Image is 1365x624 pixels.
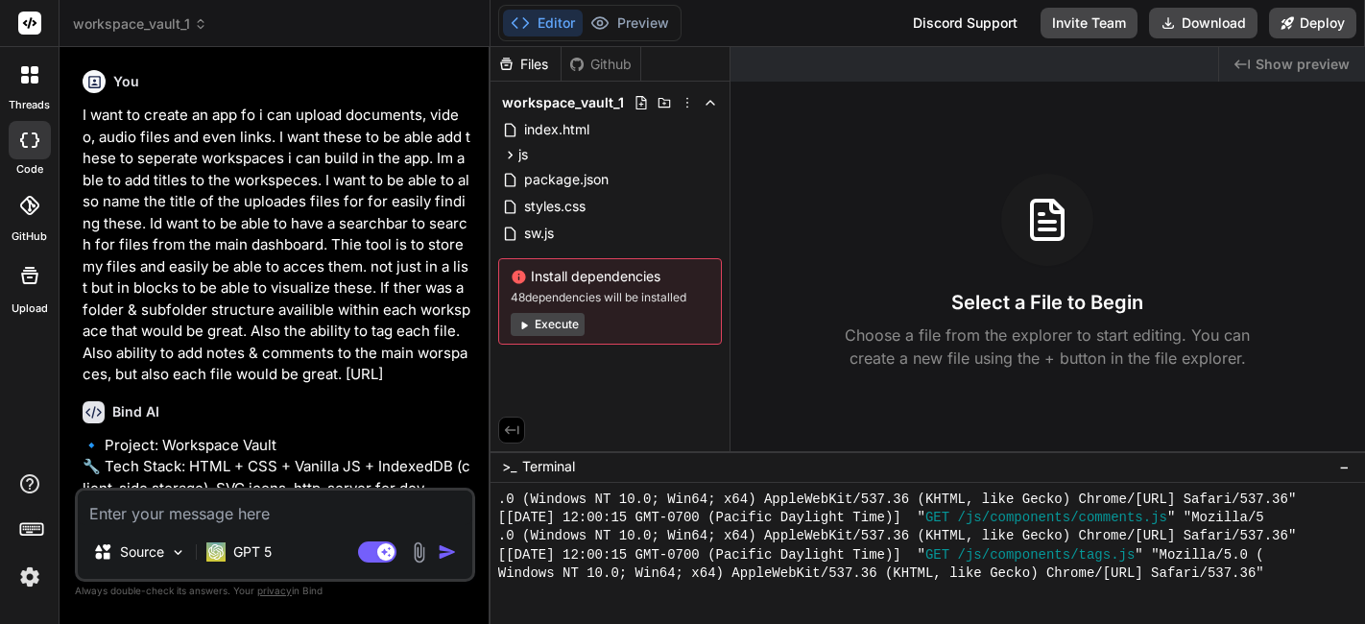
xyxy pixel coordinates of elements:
button: Preview [583,10,677,36]
span: .0 (Windows NT 10.0; Win64; x64) AppleWebKit/537.36 (KHTML, like Gecko) Chrome/[URL] Safari/537.36" [498,491,1297,509]
button: Invite Team [1041,8,1137,38]
p: Source [120,542,164,562]
p: Choose a file from the explorer to start editing. You can create a new file using the + button in... [832,324,1262,370]
span: js [518,145,528,164]
label: GitHub [12,228,47,245]
h3: Select a File to Begin [951,289,1143,316]
img: settings [13,561,46,593]
span: privacy [257,585,292,596]
span: package.json [522,168,611,191]
span: workspace_vault_1 [73,14,207,34]
img: attachment [408,541,430,564]
span: 48 dependencies will be installed [511,290,709,305]
span: " "Mozilla/5.0 ( [1135,546,1263,564]
button: Deploy [1269,8,1356,38]
span: Show preview [1256,55,1350,74]
button: − [1335,451,1353,482]
div: Files [491,55,561,74]
button: Execute [511,313,585,336]
img: icon [438,542,457,562]
button: Editor [503,10,583,36]
label: threads [9,97,50,113]
span: GET [925,509,949,527]
span: − [1339,457,1350,476]
img: Pick Models [170,544,186,561]
span: index.html [522,118,591,141]
span: /js/components/tags.js [958,546,1136,564]
div: Github [562,55,640,74]
span: " "Mozilla/5 [1167,509,1264,527]
label: code [16,161,43,178]
span: GET [925,546,949,564]
span: styles.css [522,195,587,218]
div: Discord Support [901,8,1029,38]
span: Windows NT 10.0; Win64; x64) AppleWebKit/537.36 (KHTML, like Gecko) Chrome/[URL] Safari/537.36" [498,564,1264,583]
span: sw.js [522,222,556,245]
img: GPT 5 [206,542,226,562]
span: workspace_vault_1 [502,93,624,112]
p: I want to create an app fo i can upload documents, video, audio files and even links. I want thes... [83,105,471,386]
p: 🔹 Project: Workspace Vault 🔧 Tech Stack: HTML + CSS + Vanilla JS + IndexedDB (client-side storage... [83,435,471,521]
label: Upload [12,300,48,317]
p: Always double-check its answers. Your in Bind [75,582,475,600]
button: Download [1149,8,1257,38]
span: [[DATE] 12:00:15 GMT-0700 (Pacific Daylight Time)] " [498,546,925,564]
span: Terminal [522,457,575,476]
span: .0 (Windows NT 10.0; Win64; x64) AppleWebKit/537.36 (KHTML, like Gecko) Chrome/[URL] Safari/537.36" [498,527,1297,545]
span: /js/components/comments.js [958,509,1167,527]
span: [[DATE] 12:00:15 GMT-0700 (Pacific Daylight Time)] " [498,509,925,527]
span: >_ [502,457,516,476]
p: GPT 5 [233,542,272,562]
span: Install dependencies [511,267,709,286]
h6: You [113,72,139,91]
h6: Bind AI [112,402,159,421]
